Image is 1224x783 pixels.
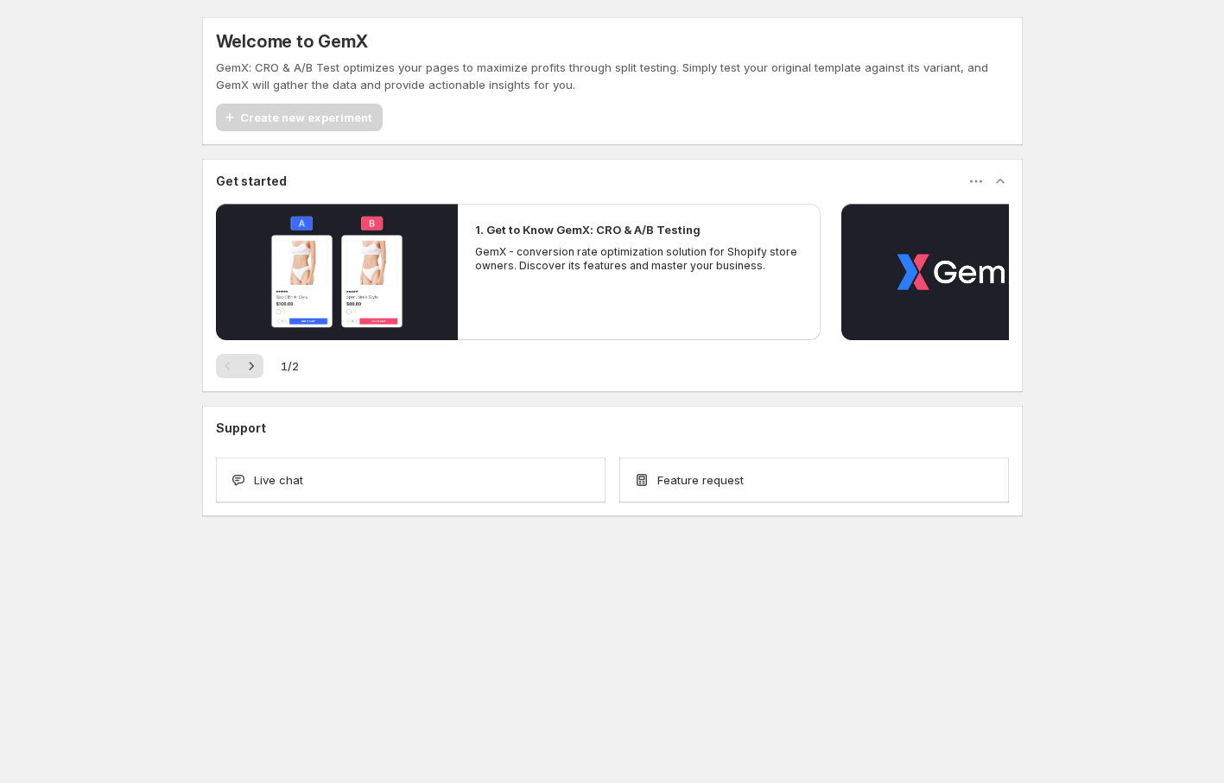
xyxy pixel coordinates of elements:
h3: Support [216,420,266,437]
h2: 1. Get to Know GemX: CRO & A/B Testing [475,221,701,238]
span: Live chat [254,471,303,489]
span: Feature request [657,471,744,489]
span: 1 / 2 [281,357,299,375]
h3: Get started [216,173,287,190]
p: GemX - conversion rate optimization solution for Shopify store owners. Discover its features and ... [475,245,803,273]
p: GemX: CRO & A/B Test optimizes your pages to maximize profits through split testing. Simply test ... [216,59,1009,93]
h5: Welcome to GemX [216,31,368,52]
